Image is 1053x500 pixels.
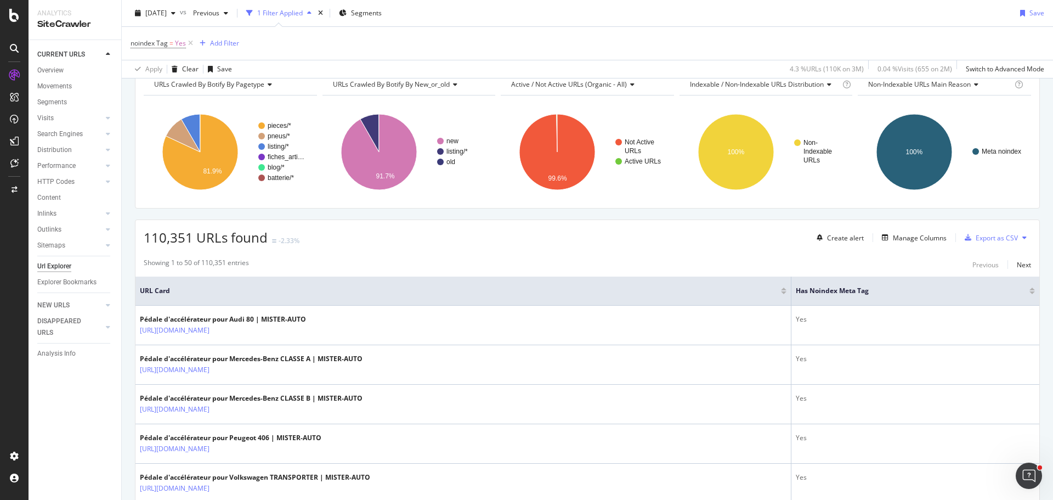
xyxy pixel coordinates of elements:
a: [URL][DOMAIN_NAME] [140,483,210,494]
span: Has noindex Meta Tag [796,286,1013,296]
div: 1 Filter Applied [257,8,303,18]
svg: A chart. [680,104,851,200]
h4: Non-Indexable URLs Main Reason [866,76,1012,93]
a: Sitemaps [37,240,103,251]
div: Pédale d'accélérateur pour Mercedes-Benz CLASSE B | MISTER-AUTO [140,394,363,403]
button: [DATE] [131,4,180,22]
button: Save [203,60,232,78]
a: DISAPPEARED URLS [37,316,103,339]
button: Export as CSV [960,229,1018,246]
div: Search Engines [37,128,83,140]
div: Pédale d'accélérateur pour Peugeot 406 | MISTER-AUTO [140,433,321,443]
span: = [169,38,173,48]
span: noindex Tag [131,38,168,48]
text: Non- [803,139,818,147]
div: Visits [37,113,54,124]
span: Segments [351,8,382,18]
h4: URLs Crawled By Botify By new_or_old [331,76,486,93]
div: Overview [37,65,64,76]
div: SiteCrawler [37,18,112,31]
span: URLs Crawled By Botify By pagetype [154,80,264,89]
a: Outlinks [37,224,103,235]
text: blog/* [268,164,285,171]
div: Outlinks [37,224,61,235]
a: Explorer Bookmarks [37,277,114,288]
div: Yes [796,394,1035,403]
text: fiches_arti… [268,153,304,161]
div: Yes [796,433,1035,443]
a: [URL][DOMAIN_NAME] [140,443,210,454]
svg: A chart. [501,104,672,200]
text: new [446,137,458,145]
div: Pédale d'accélérateur pour Volkswagen TRANSPORTER | MISTER-AUTO [140,473,370,482]
div: Pédale d'accélérateur pour Audi 80 | MISTER-AUTO [140,314,306,324]
img: Equal [272,239,276,243]
a: Performance [37,160,103,172]
div: 0.04 % Visits ( 655 on 2M ) [877,64,952,74]
text: Active URLs [625,158,661,165]
text: Indexable [803,148,832,155]
div: Url Explorer [37,261,71,272]
div: CURRENT URLS [37,49,85,60]
div: Yes [796,354,1035,364]
button: Add Filter [195,37,239,50]
a: NEW URLS [37,300,103,311]
div: Save [217,64,232,74]
a: Visits [37,113,103,124]
svg: A chart. [322,104,494,200]
div: -2.33% [279,236,299,245]
text: 81.9% [203,167,222,175]
span: vs [180,7,189,16]
span: 2025 Sep. 25th [145,8,167,18]
div: Content [37,192,61,204]
text: 91.7% [376,172,394,180]
div: Create alert [827,233,864,243]
div: Movements [37,81,72,92]
div: Apply [145,64,162,74]
text: pneus/* [268,132,290,140]
text: pieces/* [268,122,291,130]
h4: Indexable / Non-Indexable URLs Distribution [688,76,840,93]
button: Apply [131,60,162,78]
span: Previous [189,8,219,18]
svg: A chart. [858,104,1029,200]
div: Explorer Bookmarks [37,277,97,288]
div: HTTP Codes [37,176,75,188]
div: Export as CSV [976,233,1018,243]
div: Add Filter [210,38,239,48]
button: Save [1016,4,1044,22]
a: Distribution [37,144,103,156]
svg: A chart. [144,104,315,200]
div: Inlinks [37,208,56,220]
a: HTTP Codes [37,176,103,188]
a: Overview [37,65,114,76]
span: Non-Indexable URLs Main Reason [868,80,971,89]
div: Next [1017,260,1031,269]
text: Meta noindex [982,148,1021,155]
text: old [446,158,455,166]
text: URLs [803,156,820,164]
button: Create alert [812,229,864,246]
a: Url Explorer [37,261,114,272]
div: Showing 1 to 50 of 110,351 entries [144,258,249,271]
button: Next [1017,258,1031,271]
text: 99.6% [548,175,567,182]
span: 110,351 URLs found [144,228,268,246]
button: 1 Filter Applied [242,4,316,22]
button: Segments [335,4,386,22]
div: NEW URLS [37,300,70,311]
span: URL Card [140,286,778,296]
button: Manage Columns [877,231,947,244]
a: [URL][DOMAIN_NAME] [140,404,210,415]
div: Save [1029,8,1044,18]
span: Active / Not Active URLs (organic - all) [511,80,627,89]
text: batterie/* [268,174,294,182]
text: listing/* [446,148,468,155]
text: URLs [625,147,641,155]
text: 100% [727,148,744,156]
div: Analysis Info [37,348,76,359]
